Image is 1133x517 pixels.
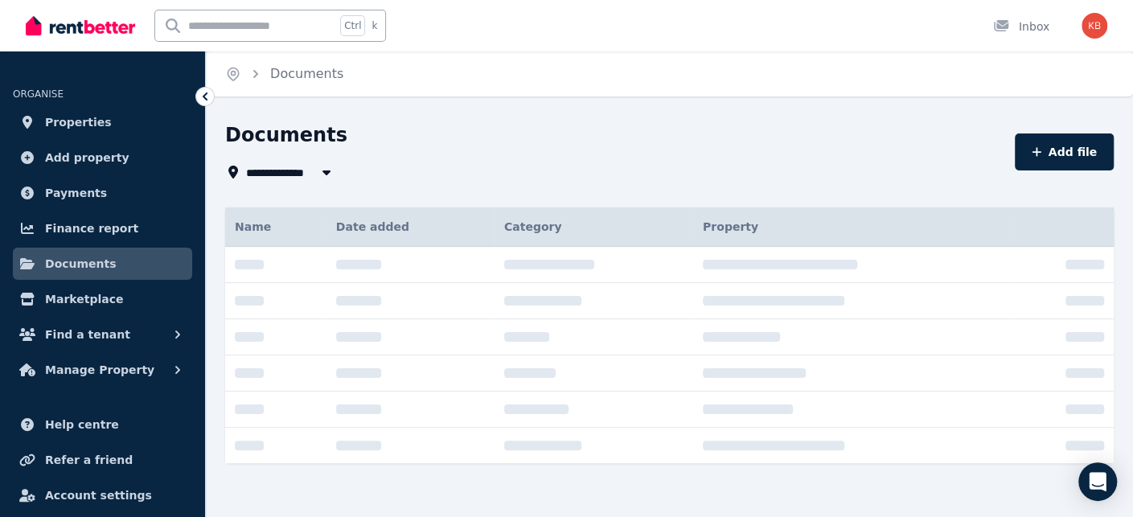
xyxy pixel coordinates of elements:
[26,14,135,38] img: RentBetter
[13,354,192,386] button: Manage Property
[13,88,64,100] span: ORGANISE
[45,148,129,167] span: Add property
[45,219,138,238] span: Finance report
[13,444,192,476] a: Refer a friend
[13,283,192,315] a: Marketplace
[1082,13,1107,39] img: Ky Best
[993,18,1049,35] div: Inbox
[45,254,117,273] span: Documents
[13,106,192,138] a: Properties
[13,248,192,280] a: Documents
[13,408,192,441] a: Help centre
[13,318,192,351] button: Find a tenant
[235,220,271,233] span: Name
[372,19,377,32] span: k
[225,122,347,148] h1: Documents
[13,479,192,511] a: Account settings
[45,183,107,203] span: Payments
[45,360,154,380] span: Manage Property
[13,142,192,174] a: Add property
[495,207,693,247] th: Category
[340,15,365,36] span: Ctrl
[13,212,192,244] a: Finance report
[45,289,123,309] span: Marketplace
[45,450,133,470] span: Refer a friend
[45,486,152,505] span: Account settings
[326,207,495,247] th: Date added
[693,207,1008,247] th: Property
[206,51,363,96] nav: Breadcrumb
[270,66,343,81] a: Documents
[1078,462,1117,501] div: Open Intercom Messenger
[45,113,112,132] span: Properties
[45,325,130,344] span: Find a tenant
[1015,133,1114,170] button: Add file
[13,177,192,209] a: Payments
[45,415,119,434] span: Help centre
